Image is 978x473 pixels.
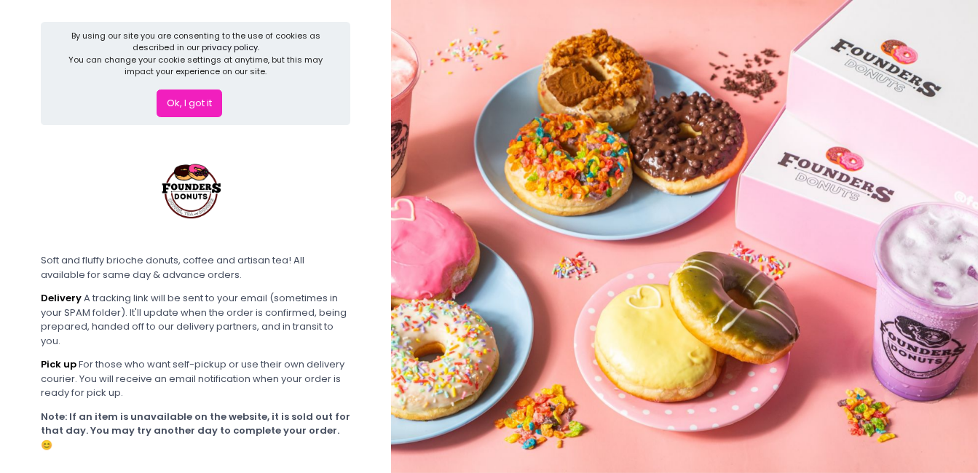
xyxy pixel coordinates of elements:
a: privacy policy. [202,41,259,53]
div: Note: If an item is unavailable on the website, it is sold out for that day. You may try another ... [41,410,350,453]
div: By using our site you are consenting to the use of cookies as described in our You can change you... [66,30,326,78]
img: Founders Donuts [138,135,248,244]
b: Pick up [41,357,76,371]
button: Ok, I got it [157,90,222,117]
div: Soft and fluffy brioche donuts, coffee and artisan tea! All available for same day & advance orders. [41,253,350,282]
div: A tracking link will be sent to your email (sometimes in your SPAM folder). It'll update when the... [41,291,350,348]
b: Delivery [41,291,82,305]
div: For those who want self-pickup or use their own delivery courier. You will receive an email notif... [41,357,350,400]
